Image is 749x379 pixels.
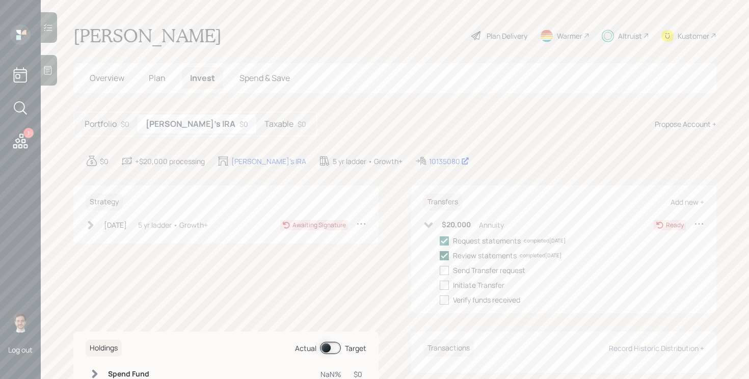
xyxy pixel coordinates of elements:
[453,280,504,290] div: Initiate Transfer
[135,156,205,167] div: +$20,000 processing
[108,370,156,378] h6: Spend Fund
[10,312,31,333] img: jonah-coleman-headshot.png
[678,31,709,41] div: Kustomer
[231,156,306,167] div: [PERSON_NAME]'s IRA
[85,119,117,129] h5: Portfolio
[73,24,222,47] h1: [PERSON_NAME]
[453,265,525,276] div: Send Transfer request
[333,156,403,167] div: 5 yr ladder • Growth+
[146,119,235,129] h5: [PERSON_NAME]'s IRA
[345,343,366,354] div: Target
[264,119,293,129] h5: Taxable
[8,345,33,355] div: Log out
[100,156,109,167] div: $0
[295,343,316,354] div: Actual
[671,197,704,207] div: Add new +
[655,119,716,129] div: Propose Account +
[524,237,566,245] div: completed [DATE]
[298,119,306,129] div: $0
[429,156,469,167] div: 10135080
[618,31,642,41] div: Altruist
[423,340,474,357] h6: Transactions
[453,235,521,246] div: Request statements
[479,220,504,230] div: Annuity
[442,221,471,229] h6: $20,000
[520,252,561,259] div: completed [DATE]
[557,31,582,41] div: Warmer
[609,343,704,353] div: Record Historic Distribution +
[666,221,684,230] div: Ready
[239,72,290,84] span: Spend & Save
[453,250,517,261] div: Review statements
[86,194,123,210] h6: Strategy
[23,128,34,138] div: 1
[90,72,124,84] span: Overview
[292,221,346,230] div: Awaiting Signature
[86,340,122,357] h6: Holdings
[190,72,215,84] span: Invest
[121,119,129,129] div: $0
[149,72,166,84] span: Plan
[239,119,248,129] div: $0
[423,194,462,210] h6: Transfers
[453,294,520,305] div: Verify funds received
[487,31,527,41] div: Plan Delivery
[104,220,127,230] div: [DATE]
[138,220,208,230] div: 5 yr ladder • Growth+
